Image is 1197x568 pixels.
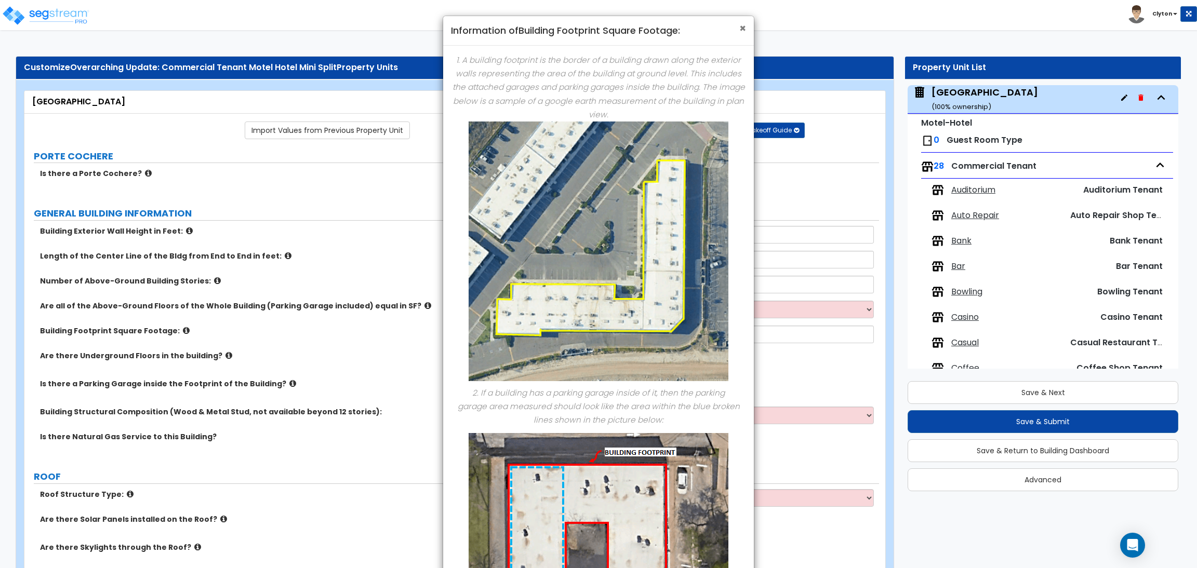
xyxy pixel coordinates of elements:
h4: Information of Building Footprint Square Footage: [451,24,746,37]
span: × [739,21,746,36]
em: 2. If a building has a parking garage inside of it, then the parking garage area measured should ... [458,387,740,425]
div: Open Intercom Messenger [1120,533,1145,558]
button: Close [739,23,746,34]
em: 1. A building footprint is the border of a building drawn along the exterior walls representing t... [453,55,745,120]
